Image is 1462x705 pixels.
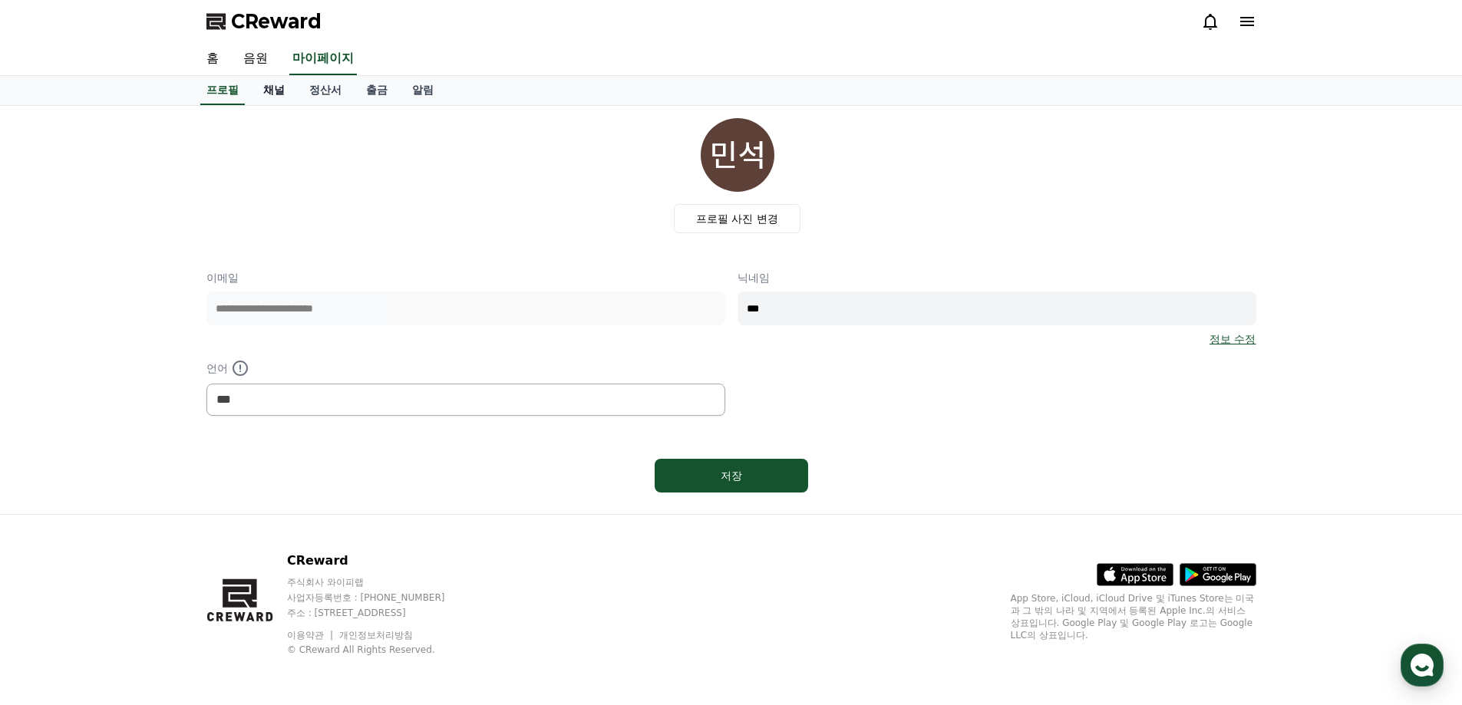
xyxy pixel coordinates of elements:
[251,76,297,105] a: 채널
[101,486,198,525] a: 대화
[655,459,808,493] button: 저장
[194,43,231,75] a: 홈
[289,43,357,75] a: 마이페이지
[198,486,295,525] a: 설정
[206,270,725,285] p: 이메일
[287,591,474,604] p: 사업자등록번호 : [PHONE_NUMBER]
[1011,592,1256,641] p: App Store, iCloud, iCloud Drive 및 iTunes Store는 미국과 그 밖의 나라 및 지역에서 등록된 Apple Inc.의 서비스 상표입니다. Goo...
[231,9,322,34] span: CReward
[339,630,413,641] a: 개인정보처리방침
[297,76,354,105] a: 정산서
[287,630,335,641] a: 이용약관
[738,270,1256,285] p: 닉네임
[685,468,777,483] div: 저장
[5,486,101,525] a: 홈
[287,644,474,656] p: © CReward All Rights Reserved.
[206,9,322,34] a: CReward
[354,76,400,105] a: 출금
[400,76,446,105] a: 알림
[1210,331,1256,347] a: 정보 수정
[674,204,800,233] label: 프로필 사진 변경
[231,43,280,75] a: 음원
[48,509,58,522] span: 홈
[200,76,245,105] a: 프로필
[701,118,774,192] img: profile_image
[287,576,474,588] p: 주식회사 와이피랩
[287,552,474,570] p: CReward
[287,607,474,619] p: 주소 : [STREET_ADDRESS]
[206,359,725,377] p: 언어
[140,510,159,522] span: 대화
[237,509,256,522] span: 설정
